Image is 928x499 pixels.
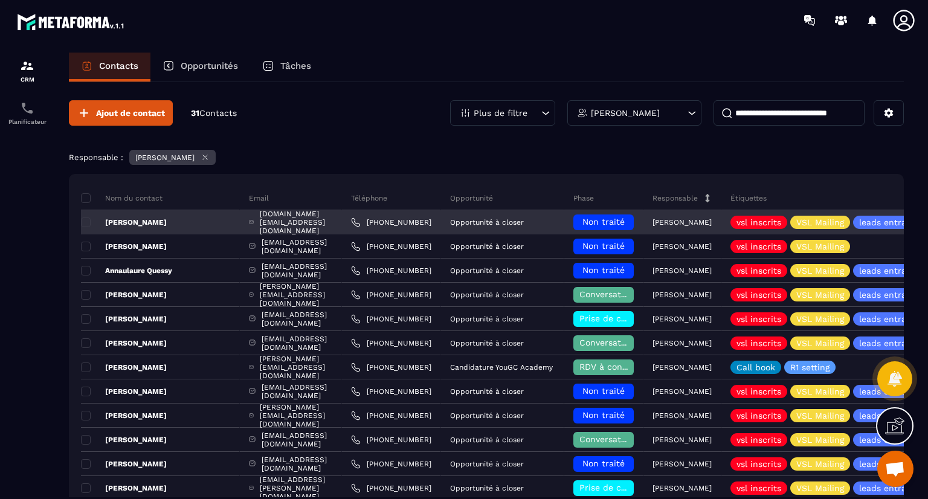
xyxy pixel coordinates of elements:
button: Ajout de contact [69,100,173,126]
p: [PERSON_NAME] [81,217,167,227]
span: Non traité [582,265,625,275]
p: Contacts [99,60,138,71]
p: Opportunité à closer [450,484,524,492]
p: Call book [736,363,775,372]
p: Opportunité à closer [450,460,524,468]
p: VSL Mailing [796,460,844,468]
a: [PHONE_NUMBER] [351,217,431,227]
p: [PERSON_NAME] [652,291,712,299]
p: vsl inscrits [736,339,781,347]
p: VSL Mailing [796,266,844,275]
p: Email [249,193,269,203]
p: VSL Mailing [796,242,844,251]
a: [PHONE_NUMBER] [351,411,431,420]
a: [PHONE_NUMBER] [351,290,431,300]
p: [PERSON_NAME] [652,387,712,396]
p: vsl inscrits [736,484,781,492]
p: Étiquettes [730,193,767,203]
p: vsl inscrits [736,242,781,251]
p: [PERSON_NAME] [81,338,167,348]
p: [PERSON_NAME] [81,387,167,396]
p: Opportunité à closer [450,242,524,251]
p: [PERSON_NAME] [652,436,712,444]
p: [PERSON_NAME] [652,315,712,323]
p: Candidature YouGC Academy [450,363,553,372]
img: scheduler [20,101,34,115]
span: Non traité [582,459,625,468]
span: Contacts [199,108,237,118]
p: vsl inscrits [736,315,781,323]
p: Opportunité à closer [450,315,524,323]
p: Opportunités [181,60,238,71]
p: Opportunité à closer [450,291,524,299]
p: [PERSON_NAME] [81,411,167,420]
p: [PERSON_NAME] [652,266,712,275]
p: [PERSON_NAME] [591,109,660,117]
p: vsl inscrits [736,266,781,275]
p: Plus de filtre [474,109,527,117]
span: RDV à confimer ❓ [579,362,657,372]
p: [PERSON_NAME] [652,218,712,227]
a: [PHONE_NUMBER] [351,338,431,348]
p: VSL Mailing [796,291,844,299]
p: CRM [3,76,51,83]
p: 31 [191,108,237,119]
a: Opportunités [150,53,250,82]
p: Nom du contact [81,193,163,203]
p: [PERSON_NAME] [81,314,167,324]
a: [PHONE_NUMBER] [351,459,431,469]
p: [PERSON_NAME] [652,363,712,372]
p: Phase [573,193,594,203]
span: Non traité [582,410,625,420]
span: Non traité [582,241,625,251]
p: Opportunité à closer [450,387,524,396]
p: VSL Mailing [796,218,844,227]
p: [PERSON_NAME] [81,459,167,469]
p: Opportunité à closer [450,339,524,347]
p: [PERSON_NAME] [652,460,712,468]
p: [PERSON_NAME] [652,242,712,251]
a: [PHONE_NUMBER] [351,435,431,445]
p: VSL Mailing [796,387,844,396]
p: vsl inscrits [736,291,781,299]
a: schedulerschedulerPlanificateur [3,92,51,134]
a: formationformationCRM [3,50,51,92]
p: [PERSON_NAME] [652,411,712,420]
span: Non traité [582,217,625,227]
p: Téléphone [351,193,387,203]
p: [PERSON_NAME] [135,153,195,162]
p: Tâches [280,60,311,71]
p: Opportunité à closer [450,266,524,275]
p: VSL Mailing [796,339,844,347]
p: VSL Mailing [796,315,844,323]
a: Ouvrir le chat [877,451,913,487]
a: [PHONE_NUMBER] [351,387,431,396]
a: [PHONE_NUMBER] [351,266,431,275]
a: Contacts [69,53,150,82]
p: VSL Mailing [796,436,844,444]
p: Responsable : [69,153,123,162]
p: [PERSON_NAME] [81,435,167,445]
span: Prise de contact effectuée [579,314,691,323]
p: vsl inscrits [736,387,781,396]
p: VSL Mailing [796,411,844,420]
a: [PHONE_NUMBER] [351,362,431,372]
p: Responsable [652,193,698,203]
p: Annaulaure Quessy [81,266,172,275]
img: logo [17,11,126,33]
p: Opportunité [450,193,493,203]
p: [PERSON_NAME] [652,339,712,347]
span: Prise de contact effectuée [579,483,691,492]
p: Opportunité à closer [450,411,524,420]
img: formation [20,59,34,73]
p: [PERSON_NAME] [652,484,712,492]
span: Non traité [582,386,625,396]
a: [PHONE_NUMBER] [351,242,431,251]
p: vsl inscrits [736,218,781,227]
span: Conversation en cours [579,289,673,299]
p: Opportunité à closer [450,436,524,444]
span: Conversation en cours [579,434,673,444]
span: Ajout de contact [96,107,165,119]
p: [PERSON_NAME] [81,483,167,493]
span: Conversation en cours [579,338,673,347]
